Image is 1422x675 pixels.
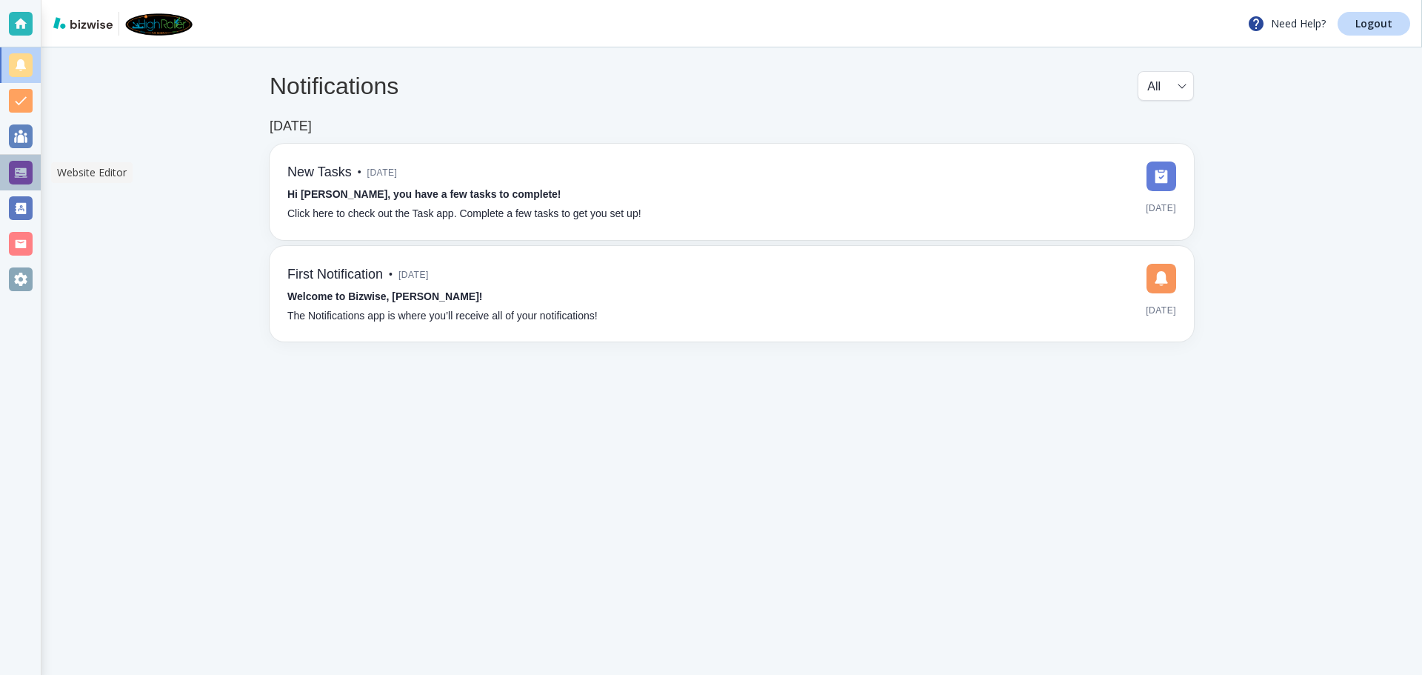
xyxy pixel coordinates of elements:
a: New Tasks•[DATE]Hi [PERSON_NAME], you have a few tasks to complete!Click here to check out the Ta... [270,144,1194,240]
strong: Hi [PERSON_NAME], you have a few tasks to complete! [287,188,561,200]
strong: Welcome to Bizwise, [PERSON_NAME]! [287,290,482,302]
div: All [1147,72,1184,100]
a: First Notification•[DATE]Welcome to Bizwise, [PERSON_NAME]!The Notifications app is where you’ll ... [270,246,1194,342]
img: DashboardSidebarTasks.svg [1146,162,1176,191]
p: • [358,164,361,181]
p: Website Editor [57,165,127,180]
span: [DATE] [367,162,398,184]
h6: New Tasks [287,164,352,181]
img: bizwise [53,17,113,29]
span: [DATE] [1146,299,1176,322]
span: [DATE] [398,264,429,286]
p: Need Help? [1247,15,1326,33]
p: • [389,267,393,283]
span: [DATE] [1146,197,1176,219]
img: DashboardSidebarNotification.svg [1146,264,1176,293]
p: Click here to check out the Task app. Complete a few tasks to get you set up! [287,206,641,222]
p: Logout [1355,19,1392,29]
a: Logout [1338,12,1410,36]
p: The Notifications app is where you’ll receive all of your notifications! [287,308,598,325]
h4: Notifications [270,72,398,100]
img: High Roller Fun Rentals [125,12,193,36]
h6: [DATE] [270,119,312,135]
h6: First Notification [287,267,383,283]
